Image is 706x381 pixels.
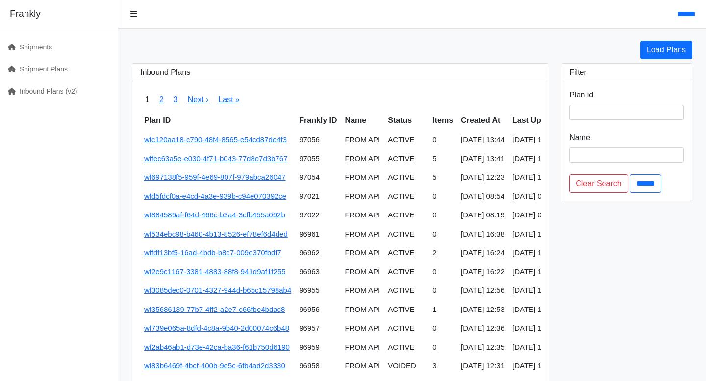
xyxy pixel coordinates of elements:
td: FROM API [341,149,384,168]
td: 96962 [295,243,341,262]
td: 97021 [295,187,341,206]
td: ACTIVE [384,130,429,149]
td: [DATE] 12:36 [457,319,508,338]
label: Name [569,132,590,143]
td: [DATE] 12:42 [508,319,566,338]
td: ACTIVE [384,187,429,206]
td: FROM API [341,168,384,187]
a: wffec63a5e-e030-4f71-b043-77d8e7d3b767 [144,154,287,163]
a: wf534ebc98-b460-4b13-8526-ef78ef6d4ded [144,230,288,238]
td: 0 [429,319,457,338]
a: wffdf13bf5-16ad-4bdb-b8c7-009e370fbdf7 [144,248,281,257]
h3: Inbound Plans [140,68,541,77]
td: 97056 [295,130,341,149]
td: 96959 [295,338,341,357]
td: 97055 [295,149,341,168]
td: ACTIVE [384,168,429,187]
td: [DATE] 12:31 [457,357,508,376]
a: wfc120aa18-c790-48f4-8565-e54cd87de4f3 [144,135,287,143]
td: [DATE] 16:38 [457,225,508,244]
td: FROM API [341,319,384,338]
td: ACTIVE [384,300,429,319]
td: [DATE] 16:22 [508,262,566,282]
td: ACTIVE [384,243,429,262]
a: wf739e065a-8dfd-4c8a-9b40-2d00074c6b48 [144,324,289,332]
th: Name [341,111,384,130]
td: FROM API [341,281,384,300]
td: 96963 [295,262,341,282]
td: FROM API [341,243,384,262]
td: [DATE] 13:41 [457,149,508,168]
td: FROM API [341,262,384,282]
td: 96958 [295,357,341,376]
td: [DATE] 16:43 [508,357,566,376]
a: Clear Search [569,174,628,193]
td: FROM API [341,206,384,225]
h3: Filter [569,68,684,77]
label: Plan id [569,89,593,101]
td: [DATE] 12:26 [508,168,566,187]
td: ACTIVE [384,281,429,300]
a: wf884589af-f64d-466c-b3a4-3cfb455a092b [144,211,285,219]
td: ACTIVE [384,262,429,282]
td: 3 [429,357,457,376]
a: wf2e9c1167-3381-4883-88f8-941d9af1f255 [144,267,286,276]
td: 0 [429,130,457,149]
td: 97022 [295,206,341,225]
td: [DATE] 16:22 [457,262,508,282]
td: 96961 [295,225,341,244]
a: wfd5fdcf0a-e4cd-4a3e-939b-c94e070392ce [144,192,286,200]
a: wf3085dec0-0701-4327-944d-b65c15798ab4 [144,286,291,294]
th: Status [384,111,429,130]
a: wf35686139-77b7-4ff2-a2e7-c66fbe4bdac8 [144,305,285,313]
th: Items [429,111,457,130]
nav: pager [140,89,541,111]
td: [DATE] 12:57 [508,281,566,300]
td: 0 [429,187,457,206]
td: ACTIVE [384,338,429,357]
a: wf697138f5-959f-4e69-807f-979abca26047 [144,173,286,181]
td: [DATE] 12:35 [457,338,508,357]
td: 96956 [295,300,341,319]
td: 96955 [295,281,341,300]
td: ACTIVE [384,206,429,225]
td: [DATE] 16:24 [457,243,508,262]
td: [DATE] 08:54 [508,187,566,206]
td: [DATE] 13:44 [457,130,508,149]
td: FROM API [341,357,384,376]
th: Frankly ID [295,111,341,130]
td: [DATE] 08:19 [457,206,508,225]
td: [DATE] 12:23 [457,168,508,187]
td: [DATE] 16:33 [508,243,566,262]
td: VOIDED [384,357,429,376]
td: 0 [429,281,457,300]
a: 3 [174,95,178,104]
td: FROM API [341,130,384,149]
td: [DATE] 12:56 [457,281,508,300]
td: ACTIVE [384,319,429,338]
a: Load Plans [640,41,692,59]
th: Created At [457,111,508,130]
span: 1 [140,89,154,111]
a: Next › [188,95,209,104]
td: FROM API [341,187,384,206]
td: [DATE] 12:53 [457,300,508,319]
td: FROM API [341,300,384,319]
td: [DATE] 12:35 [508,338,566,357]
th: Last Updated [508,111,566,130]
td: [DATE] 08:54 [457,187,508,206]
td: FROM API [341,338,384,357]
a: Last » [218,95,240,104]
td: 1 [429,300,457,319]
td: 0 [429,225,457,244]
th: Plan ID [140,111,295,130]
td: [DATE] 08:19 [508,206,566,225]
td: 5 [429,149,457,168]
td: ACTIVE [384,225,429,244]
td: [DATE] 13:46 [508,149,566,168]
td: ACTIVE [384,149,429,168]
a: wf2ab46ab1-d73e-42ca-ba36-f61b750d6190 [144,343,290,351]
td: 5 [429,168,457,187]
a: wf83b6469f-4bcf-400b-9e5c-6fb4ad2d3330 [144,361,285,370]
td: [DATE] 13:44 [508,130,566,149]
